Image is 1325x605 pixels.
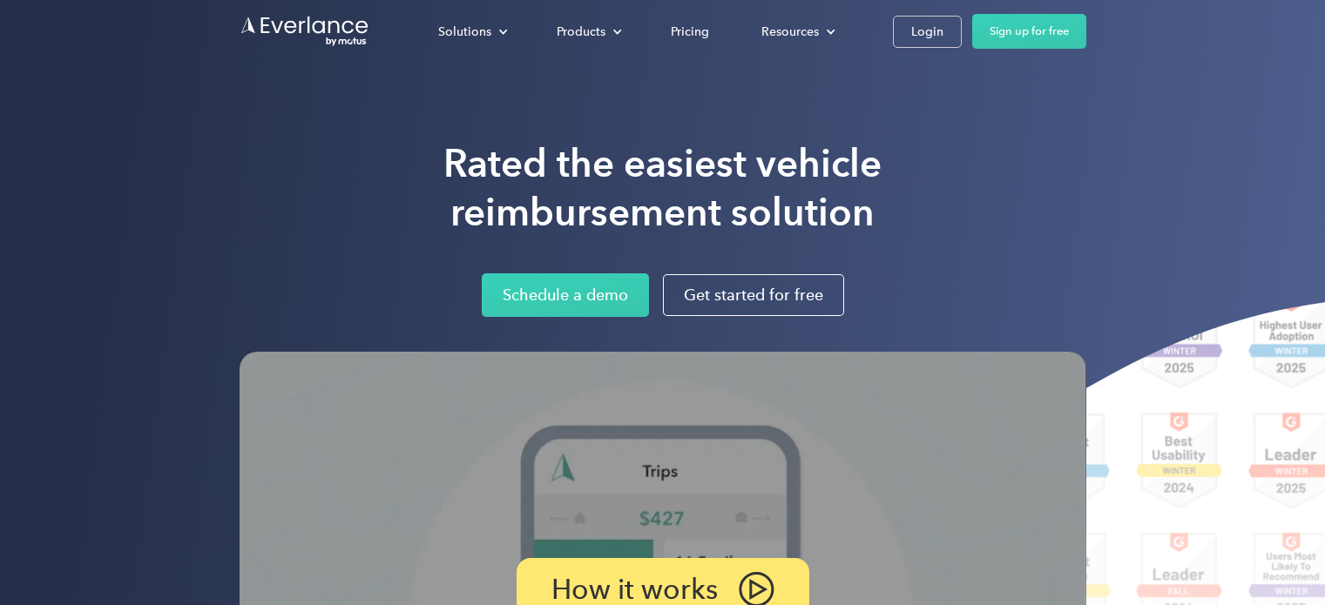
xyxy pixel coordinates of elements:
div: Pricing [671,21,709,43]
div: Login [911,21,943,43]
h1: Rated the easiest vehicle reimbursement solution [443,139,882,237]
a: Login [893,16,962,48]
a: Pricing [653,17,727,47]
a: Sign up for free [972,14,1086,49]
div: Solutions [438,21,491,43]
div: Resources [761,21,819,43]
p: How it works [551,577,718,602]
a: Go to homepage [240,15,370,48]
div: Products [557,21,605,43]
a: Get started for free [663,274,844,316]
a: Schedule a demo [482,273,649,317]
